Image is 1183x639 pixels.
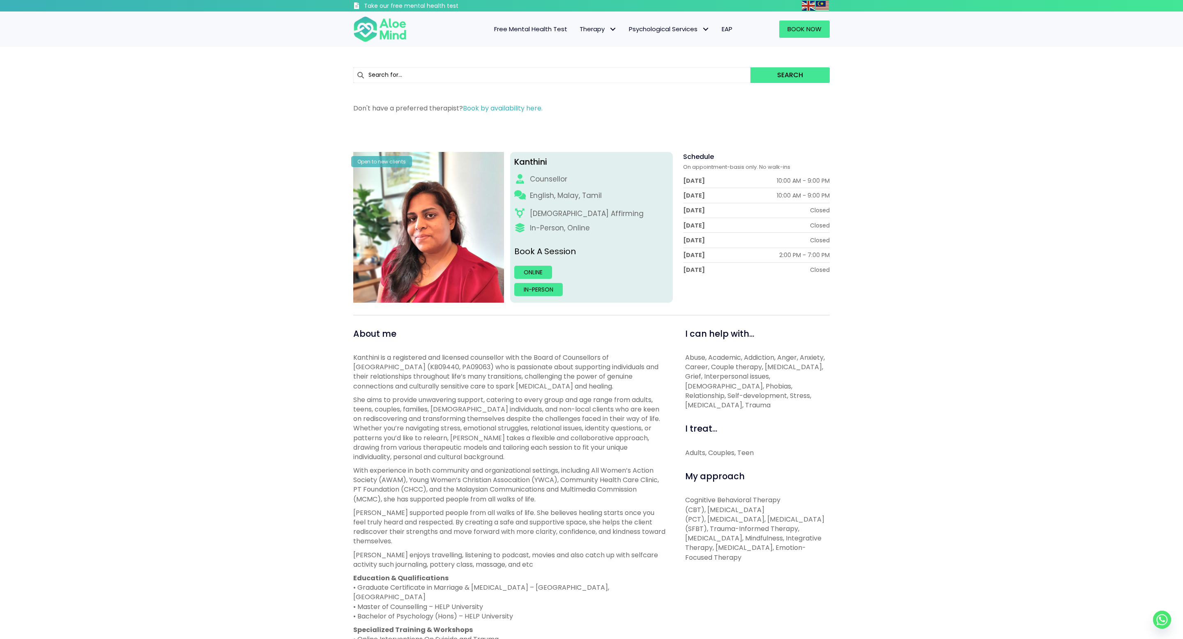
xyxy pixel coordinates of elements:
a: Book Now [779,21,830,38]
div: [DATE] [683,236,705,244]
span: Book Now [787,25,822,33]
p: • Graduate Certificate in Marriage & [MEDICAL_DATA] – [GEOGRAPHIC_DATA], [GEOGRAPHIC_DATA] • Mast... [353,573,667,621]
img: Kanthini-profile [353,152,504,303]
h3: Take our free mental health test [364,2,502,10]
div: Closed [810,221,830,230]
div: [DATE] [683,206,705,214]
div: [DATE] [683,177,705,185]
div: [DATE] [683,221,705,230]
div: [DATE] [683,266,705,274]
div: Closed [810,266,830,274]
p: Kanthini is a registered and licensed counsellor with the Board of Counsellors of [GEOGRAPHIC_DAT... [353,353,667,391]
div: Kanthini [514,156,669,168]
div: [DATE] [683,251,705,259]
span: Therapy: submenu [607,23,619,35]
span: My approach [685,470,745,482]
div: 10:00 AM - 9:00 PM [777,191,830,200]
p: Book A Session [514,246,669,257]
a: Whatsapp [1153,611,1171,629]
a: Online [514,266,552,279]
p: She aims to provide unwavering support, catering to every group and age range from adults, teens,... [353,395,667,462]
p: Abuse, Academic, Addiction, Anger, Anxiety, Career, Couple therapy, [MEDICAL_DATA], Grief, Interp... [685,353,830,410]
p: [PERSON_NAME] enjoys travelling, listening to podcast, movies and also catch up with selfcare act... [353,550,667,569]
img: en [802,1,815,11]
span: Free Mental Health Test [494,25,567,33]
img: ms [816,1,829,11]
div: Closed [810,206,830,214]
strong: Specialized Training & Workshops [353,625,473,634]
div: [DATE] [683,191,705,200]
a: English [802,1,816,10]
input: Search for... [353,67,750,83]
div: Adults, Couples, Teen [685,448,830,457]
div: Counsellor [530,174,567,184]
img: Aloe mind Logo [353,16,407,43]
span: On appointment-basis only. No walk-ins [683,163,790,171]
p: Cognitive Behavioral Therapy (CBT), [MEDICAL_DATA] (PCT), [MEDICAL_DATA], [MEDICAL_DATA] (SFBT), ... [685,495,830,562]
span: Schedule [683,152,714,161]
a: In-person [514,283,563,296]
a: Book by availability here. [463,103,543,113]
div: 2:00 PM - 7:00 PM [779,251,830,259]
div: In-Person, Online [530,223,590,233]
a: Take our free mental health test [353,2,502,11]
span: Therapy [580,25,617,33]
div: Open to new clients [351,156,412,167]
span: Psychological Services [629,25,709,33]
p: With experience in both community and organizational settings, including All Women’s Action Socie... [353,466,667,504]
button: Search [750,67,830,83]
p: [PERSON_NAME] supported people from all walks of life. She believes healing starts once you feel ... [353,508,667,546]
a: Psychological ServicesPsychological Services: submenu [623,21,716,38]
div: 10:00 AM - 9:00 PM [777,177,830,185]
div: [DEMOGRAPHIC_DATA] Affirming [530,209,644,219]
span: EAP [722,25,732,33]
a: TherapyTherapy: submenu [573,21,623,38]
span: I treat... [685,423,717,434]
strong: Education & Qualifications [353,573,449,583]
span: About me [353,328,396,340]
span: Psychological Services: submenu [700,23,711,35]
nav: Menu [417,21,739,38]
a: Free Mental Health Test [488,21,573,38]
span: I can help with... [685,328,754,340]
a: EAP [716,21,739,38]
a: Malay [816,1,830,10]
p: English, Malay, Tamil [530,191,602,201]
p: Don't have a preferred therapist? [353,103,830,113]
div: Closed [810,236,830,244]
